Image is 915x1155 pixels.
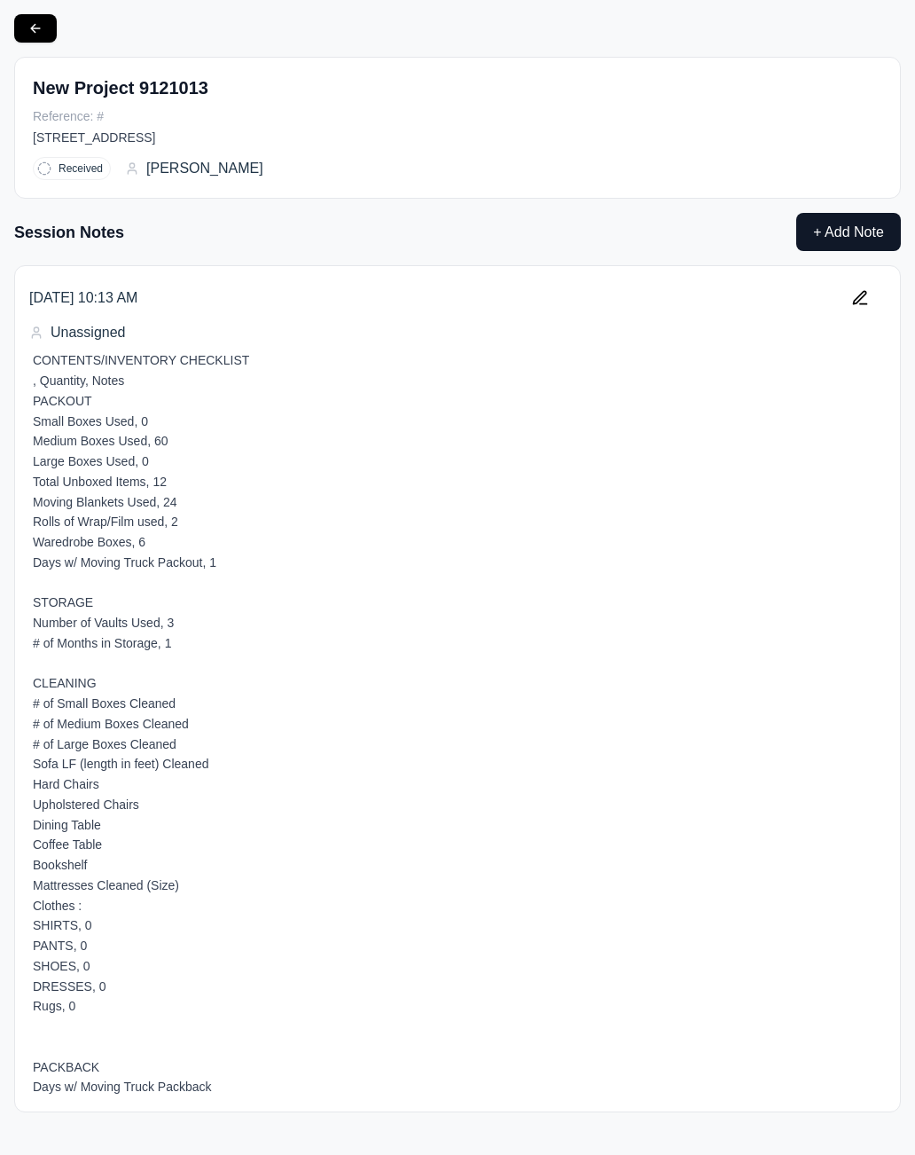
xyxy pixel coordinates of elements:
[796,213,901,251] button: + Add Note
[59,161,103,176] p: Received
[33,350,886,1097] div: CONTENTS/INVENTORY CHECKLIST , Quantity, Notes PACKOUT Small Boxes Used, 0 Medium Boxes Used, 60 ...
[29,287,137,309] div: [DATE] 10:13 AM
[33,129,882,146] div: [STREET_ADDRESS]
[33,107,882,125] div: Reference: #
[14,220,124,245] div: Session Notes
[29,322,886,343] div: Unassigned
[125,158,263,179] div: [PERSON_NAME]
[33,75,882,100] div: New Project 9121013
